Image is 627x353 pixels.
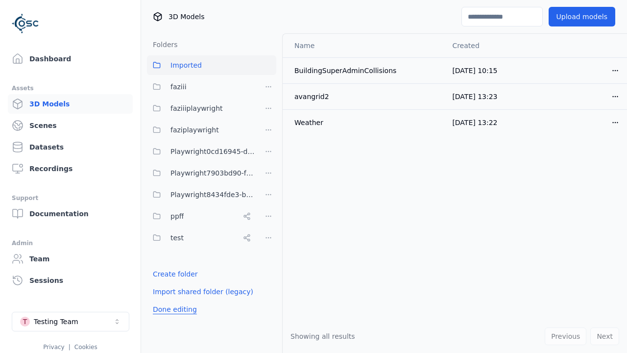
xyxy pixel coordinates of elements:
[170,189,255,201] span: Playwright8434fde3-b9ee-4061-848b-a7405ab6a7bb
[283,34,444,57] th: Name
[147,142,255,161] button: Playwright0cd16945-d24c-45f9-a8ba-c74193e3fd84
[452,119,497,126] span: [DATE] 13:22
[170,167,255,179] span: Playwright7903bd90-f1ee-40e5-8689-7a943bbd43ef
[8,159,133,178] a: Recordings
[147,163,255,183] button: Playwright7903bd90-f1ee-40e5-8689-7a943bbd43ef
[452,93,497,101] span: [DATE] 13:23
[294,66,436,76] div: BuildingSuperAdminCollisions
[153,269,198,279] a: Create folder
[12,237,129,249] div: Admin
[452,67,497,75] span: [DATE] 10:15
[147,77,255,97] button: faziii
[549,7,615,26] button: Upload models
[43,344,64,351] a: Privacy
[12,82,129,94] div: Assets
[147,99,255,118] button: faziiiplaywright
[153,287,253,297] a: Import shared folder (legacy)
[69,344,71,351] span: |
[74,344,97,351] a: Cookies
[444,34,536,57] th: Created
[8,116,133,135] a: Scenes
[147,228,255,248] button: test
[12,312,129,331] button: Select a workspace
[12,192,129,204] div: Support
[147,206,255,226] button: ppff
[294,92,436,101] div: avangrid2
[169,12,204,22] span: 3D Models
[170,232,184,244] span: test
[8,137,133,157] a: Datasets
[8,249,133,269] a: Team
[147,55,276,75] button: Imported
[170,59,202,71] span: Imported
[12,10,39,37] img: Logo
[147,40,178,50] h3: Folders
[170,210,184,222] span: ppff
[170,124,219,136] span: faziplaywright
[147,265,204,283] button: Create folder
[8,49,133,69] a: Dashboard
[8,204,133,224] a: Documentation
[170,102,223,114] span: faziiiplaywright
[147,120,255,140] button: faziplaywright
[294,118,436,127] div: Weather
[170,146,255,157] span: Playwright0cd16945-d24c-45f9-a8ba-c74193e3fd84
[147,283,259,301] button: Import shared folder (legacy)
[8,271,133,290] a: Sessions
[8,94,133,114] a: 3D Models
[170,81,187,93] span: faziii
[147,185,255,204] button: Playwright8434fde3-b9ee-4061-848b-a7405ab6a7bb
[20,317,30,327] div: T
[147,301,203,318] button: Done editing
[290,332,355,340] span: Showing all results
[34,317,78,327] div: Testing Team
